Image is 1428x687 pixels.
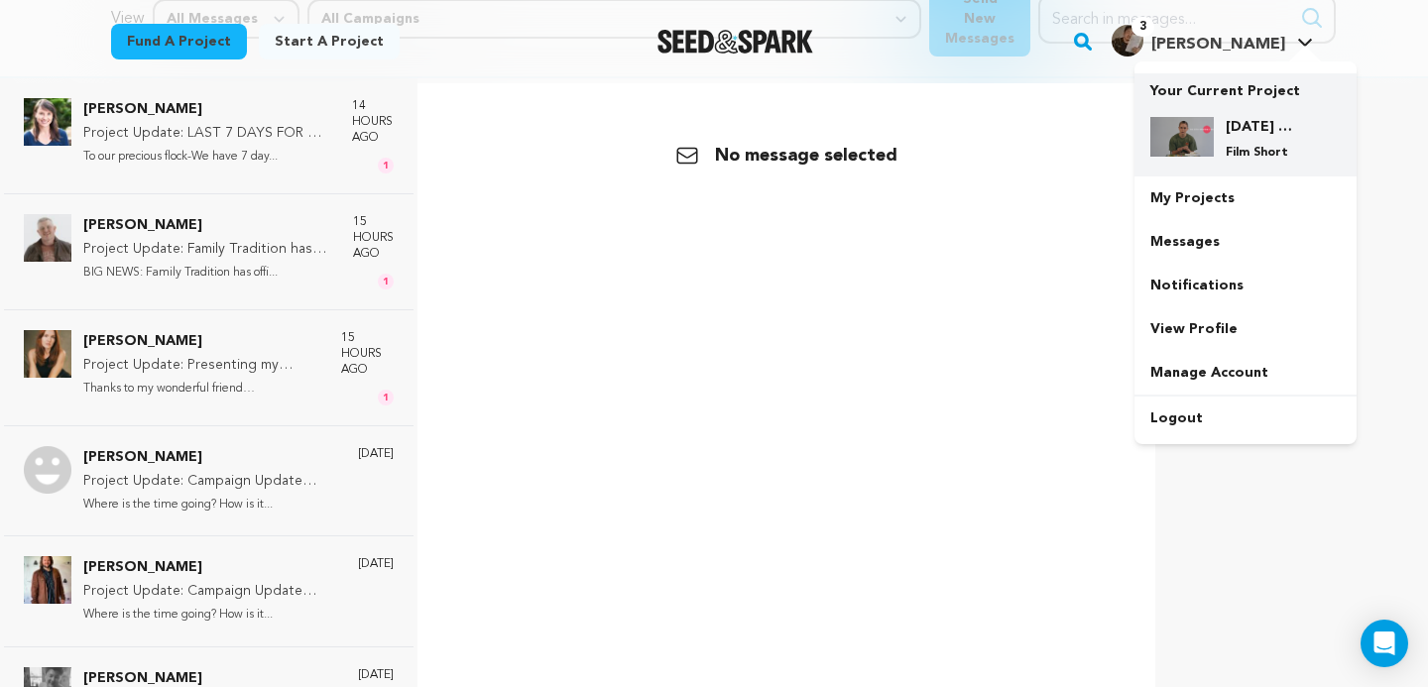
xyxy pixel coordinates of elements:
p: [PERSON_NAME] [83,330,321,354]
span: 1 [378,274,394,289]
img: Emily Best Photo [24,98,71,146]
p: [PERSON_NAME] [83,214,333,238]
a: View Profile [1134,307,1357,351]
img: dc1a4ee9b893a155.png [1150,117,1214,157]
a: Logout [1134,397,1357,440]
img: Cerridwyn McCaffrey Photo [24,330,71,378]
a: Your Current Project [DATE] General Order Film Short [1150,73,1341,176]
span: [PERSON_NAME] [1151,37,1285,53]
p: Thanks to my wonderful friend [PERSON_NAME]... [83,378,321,401]
a: Start a project [259,24,400,59]
p: [PERSON_NAME] [83,446,338,470]
p: To our precious flock-We have 7 day... [83,146,332,169]
p: Your Current Project [1150,73,1341,101]
p: Where is the time going? How is it... [83,604,338,627]
p: [DATE] [358,667,394,683]
p: 14 hours ago [352,98,394,146]
a: My Projects [1134,176,1357,220]
p: [PERSON_NAME] [83,98,332,122]
div: Open Intercom Messenger [1361,620,1408,667]
img: 316d3da9df4eed46.jpg [1112,25,1143,57]
p: BIG NEWS: Family Tradition has offi... [83,262,333,285]
span: 1 [378,390,394,405]
h4: [DATE] General Order [1226,117,1297,137]
span: 1 [378,158,394,173]
a: Seed&Spark Homepage [657,30,813,54]
p: Project Update: Campaign Update 8/19: 8 Days Left! (Power to the People) [83,470,338,494]
p: [DATE] [358,446,394,462]
p: Project Update: Family Tradition has officially been Greenlit--but we need more help! [83,238,333,262]
div: John V.'s Profile [1112,25,1285,57]
p: [DATE] [358,556,394,572]
img: Brent Ogburn Photo [24,556,71,604]
span: John V.'s Profile [1108,21,1317,62]
p: Project Update: LAST 7 DAYS FOR MR [PERSON_NAME]! New sponsor! Hot ticket! [83,122,332,146]
a: Fund a project [111,24,247,59]
p: No message selected [675,142,897,170]
img: Kris Shuman Photo [24,214,71,262]
a: Messages [1134,220,1357,264]
a: Notifications [1134,264,1357,307]
a: Manage Account [1134,351,1357,395]
p: Project Update: Campaign Update 8/19: 8 Days Left! (Power to the People) [83,580,338,604]
span: 3 [1131,17,1154,37]
img: Brian Cole Photo [24,446,71,494]
img: Seed&Spark Logo Dark Mode [657,30,813,54]
p: Project Update: Presenting my studio logo & project updates! [83,354,321,378]
p: Where is the time going? How is it... [83,494,338,516]
p: 15 hours ago [353,214,394,262]
p: 15 hours ago [341,330,393,378]
p: Film Short [1226,145,1297,161]
a: John V.'s Profile [1108,21,1317,57]
p: [PERSON_NAME] [83,556,338,580]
